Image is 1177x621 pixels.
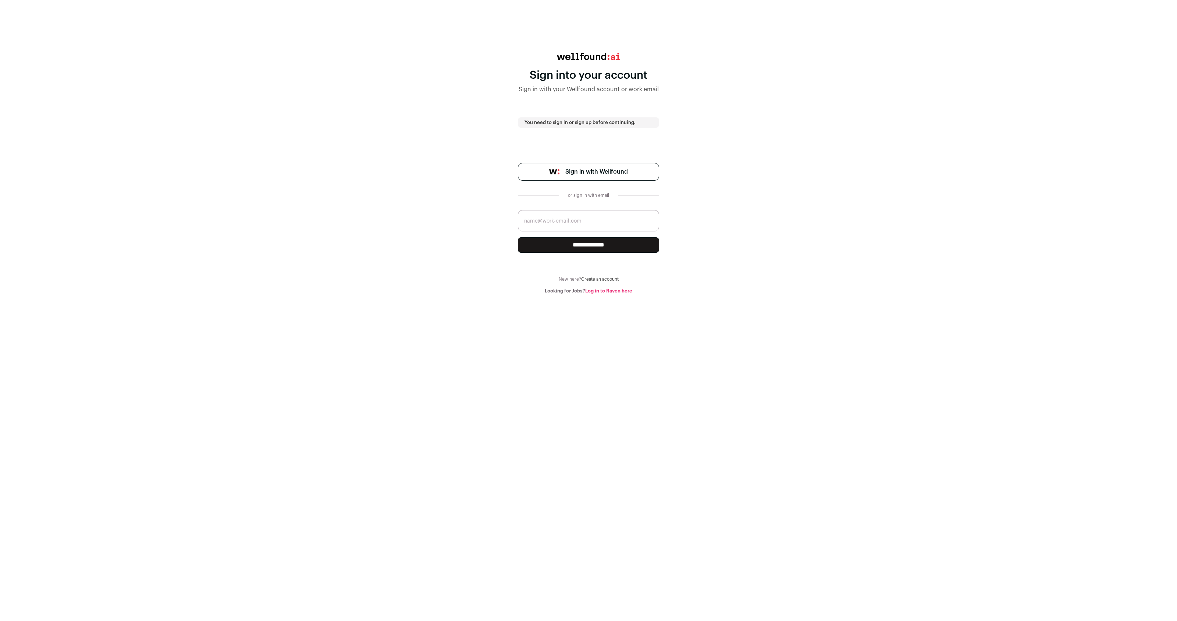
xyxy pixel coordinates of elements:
[549,169,559,174] img: wellfound-symbol-flush-black-fb3c872781a75f747ccb3a119075da62bfe97bd399995f84a933054e44a575c4.png
[518,276,659,282] div: New here?
[565,167,628,176] span: Sign in with Wellfound
[518,69,659,82] div: Sign into your account
[518,85,659,94] div: Sign in with your Wellfound account or work email
[518,210,659,231] input: name@work-email.com
[525,120,652,125] p: You need to sign in or sign up before continuing.
[565,192,612,198] div: or sign in with email
[557,53,620,60] img: wellfound:ai
[518,288,659,294] div: Looking for Jobs?
[518,163,659,181] a: Sign in with Wellfound
[581,277,619,281] a: Create an account
[585,288,632,293] a: Log in to Raven here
